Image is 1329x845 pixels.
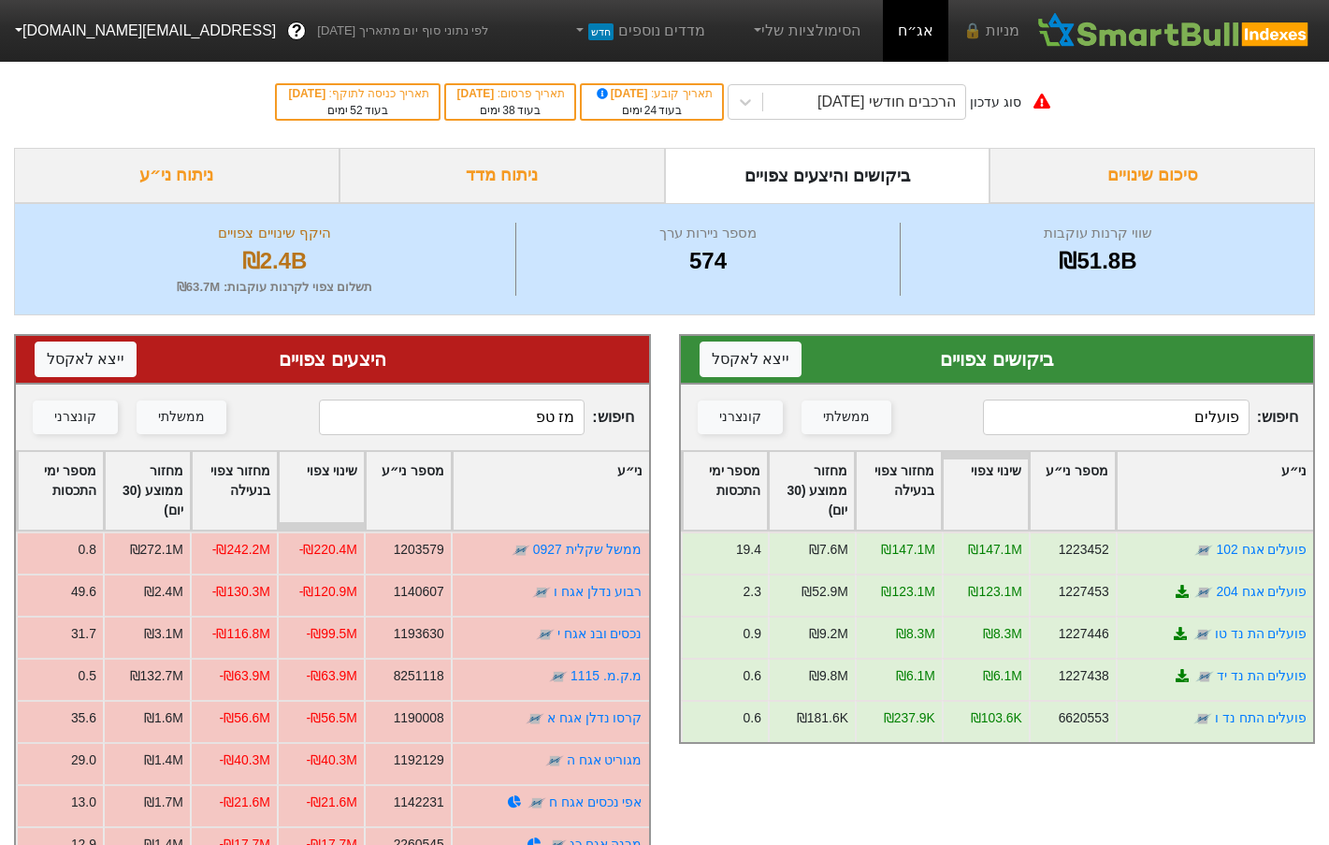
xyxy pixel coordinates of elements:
[394,624,444,644] div: 1193630
[307,666,357,686] div: -₪63.9M
[144,708,183,728] div: ₪1.6M
[1216,668,1307,683] a: פועלים הת נד יד
[79,666,96,686] div: 0.5
[71,582,96,602] div: 49.6
[881,540,934,560] div: ₪147.1M
[1117,452,1313,530] div: Toggle SortBy
[286,85,428,102] div: תאריך כניסה לתוקף :
[1030,452,1115,530] div: Toggle SortBy
[700,342,802,377] button: ייצא לאקסל
[983,400,1249,435] input: 212 רשומות...
[394,750,444,770] div: 1192129
[512,541,530,560] img: tase link
[588,23,614,40] span: חדש
[683,452,768,530] div: Toggle SortBy
[567,752,643,767] a: מגוריט אגח ה
[299,540,357,560] div: -₪220.4M
[18,452,103,530] div: Toggle SortBy
[455,85,566,102] div: תאריך פרסום :
[105,452,190,530] div: Toggle SortBy
[71,793,96,812] div: 13.0
[319,400,634,435] span: חיפוש :
[554,584,643,599] a: רבוע נדלן אגח ו
[54,407,96,428] div: קונצרני
[137,401,226,434] button: ממשלתי
[144,582,183,602] div: ₪2.4M
[982,666,1021,686] div: ₪6.1M
[307,750,357,770] div: -₪40.3M
[990,148,1315,203] div: סיכום שינויים
[1058,624,1108,644] div: 1227446
[564,12,713,50] a: מדדים נוספיםחדש
[1192,709,1211,728] img: tase link
[366,452,451,530] div: Toggle SortBy
[644,104,657,117] span: 24
[33,401,118,434] button: קונצרני
[769,452,854,530] div: Toggle SortBy
[307,793,357,812] div: -₪21.6M
[1214,710,1307,725] a: פועלים התח נד ו
[350,104,362,117] span: 52
[453,452,649,530] div: Toggle SortBy
[823,407,870,428] div: ממשלתי
[856,452,941,530] div: Toggle SortBy
[307,708,357,728] div: -₪56.5M
[394,582,444,602] div: 1140607
[1058,540,1108,560] div: 1223452
[144,793,183,812] div: ₪1.7M
[192,452,277,530] div: Toggle SortBy
[970,708,1021,728] div: ₪103.6K
[1214,626,1307,641] a: פועלים הת נד טו
[532,583,551,602] img: tase link
[212,624,270,644] div: -₪116.8M
[212,582,270,602] div: -₪130.3M
[1216,584,1307,599] a: פועלים אגח 204
[220,750,270,770] div: -₪40.3M
[549,794,643,809] a: אפי נכסים אגח ח
[1058,666,1108,686] div: 1227438
[288,87,328,100] span: [DATE]
[35,345,630,373] div: היצעים צפויים
[394,793,444,812] div: 1142231
[817,91,956,113] div: הרכבים חודשי [DATE]
[38,223,511,244] div: היקף שינויים צפויים
[557,626,643,641] a: נכסים ובנ אגח י
[527,794,546,812] img: tase link
[1194,583,1213,602] img: tase link
[968,582,1021,602] div: ₪123.1M
[905,244,1291,278] div: ₪51.8B
[591,85,712,102] div: תאריך קובע :
[144,750,183,770] div: ₪1.4M
[220,708,270,728] div: -₪56.6M
[292,19,302,44] span: ?
[457,87,498,100] span: [DATE]
[1192,625,1211,644] img: tase link
[317,22,488,40] span: לפי נתוני סוף יום מתאריך [DATE]
[1058,582,1108,602] div: 1227453
[502,104,514,117] span: 38
[719,407,761,428] div: קונצרני
[71,708,96,728] div: 35.6
[130,666,183,686] div: ₪132.7M
[743,12,868,50] a: הסימולציות שלי
[526,709,544,728] img: tase link
[905,223,1291,244] div: שווי קרנות עוקבות
[1194,667,1213,686] img: tase link
[808,666,847,686] div: ₪9.8M
[1194,541,1213,560] img: tase link
[545,751,564,770] img: tase link
[158,407,205,428] div: ממשלתי
[299,582,357,602] div: -₪120.9M
[970,93,1021,112] div: סוג עדכון
[743,666,760,686] div: 0.6
[698,401,783,434] button: קונצרני
[593,87,651,100] span: [DATE]
[212,540,270,560] div: -₪242.2M
[394,708,444,728] div: 1190008
[808,624,847,644] div: ₪9.2M
[808,540,847,560] div: ₪7.6M
[796,708,847,728] div: ₪181.6K
[881,582,934,602] div: ₪123.1M
[38,278,511,297] div: תשלום צפוי לקרנות עוקבות : ₪63.7M
[220,666,270,686] div: -₪63.9M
